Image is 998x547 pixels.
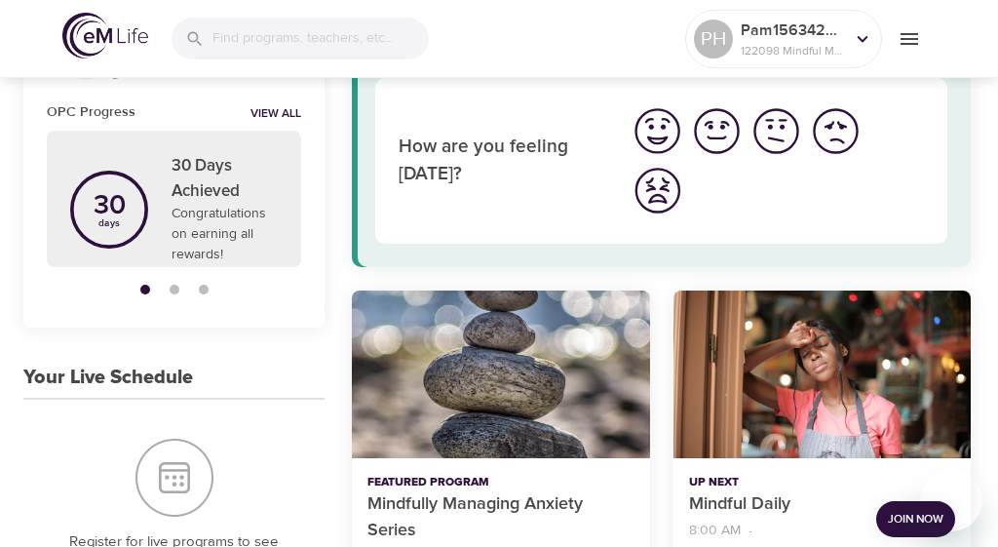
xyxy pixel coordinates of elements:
[689,521,741,541] p: 8:00 AM
[367,491,633,544] p: Mindfully Managing Anxiety Series
[631,104,684,158] img: great
[628,101,687,161] button: I'm feeling great
[94,192,126,219] p: 30
[628,161,687,220] button: I'm feeling worst
[62,13,148,59] img: logo
[47,101,135,123] h6: OPC Progress
[888,509,943,529] span: Join Now
[250,106,301,123] a: View all notifications
[747,101,806,161] button: I'm feeling ok
[876,501,955,537] button: Join Now
[172,204,278,265] p: Congratulations on earning all rewards!
[687,101,747,161] button: I'm feeling good
[809,104,863,158] img: bad
[94,219,126,227] p: days
[806,101,865,161] button: I'm feeling bad
[135,439,213,517] img: Your Live Schedule
[367,474,633,491] p: Featured Program
[749,104,803,158] img: ok
[748,518,752,544] li: ·
[23,367,193,389] h3: Your Live Schedule
[882,12,936,65] button: menu
[741,19,844,42] p: Pam1563429713
[352,291,649,458] button: Mindfully Managing Anxiety Series
[920,469,982,531] iframe: Button to launch messaging window
[399,134,603,189] p: How are you feeling [DATE]?
[694,20,733,59] div: PH
[172,154,278,204] p: 30 Days Achieved
[741,42,844,59] p: 122098 Mindful Minutes
[690,104,744,158] img: good
[631,164,684,217] img: worst
[689,474,861,491] p: Up Next
[212,18,429,59] input: Find programs, teachers, etc...
[689,491,861,518] p: Mindful Daily
[673,291,971,458] button: Mindful Daily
